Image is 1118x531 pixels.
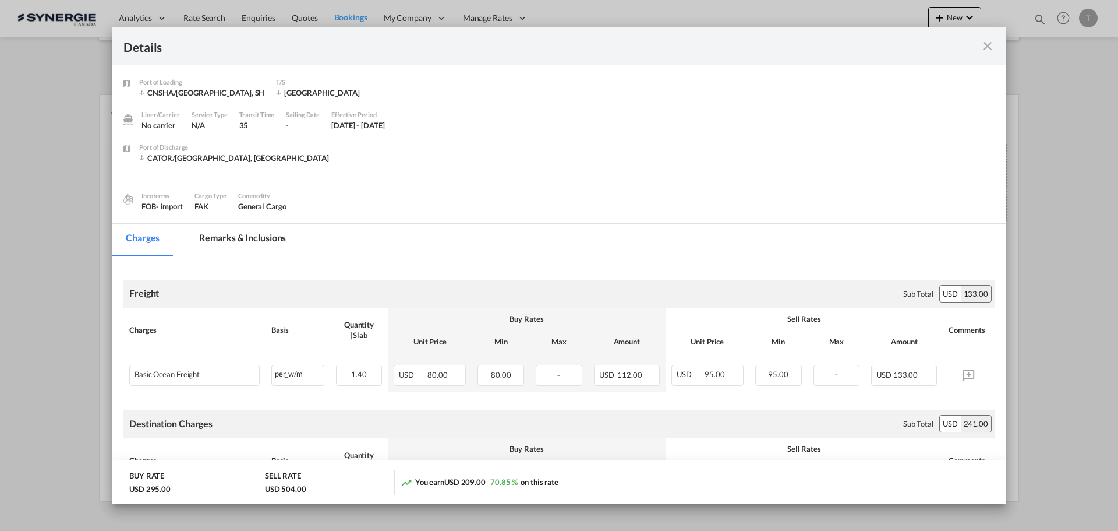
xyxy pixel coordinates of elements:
div: 241.00 [961,416,991,432]
span: 80.00 [427,370,448,379]
div: Vancouver [276,87,369,98]
div: USD [940,286,961,302]
md-pagination-wrapper: Use the left and right arrow keys to navigate between tabs [112,224,312,256]
div: Buy Rates [394,444,659,454]
div: Sell Rates [671,314,937,324]
div: Liner/Carrier [141,110,180,120]
span: USD [399,370,426,379]
div: Quantity | Slab [336,450,383,471]
span: USD [677,370,703,379]
div: Sailing Date [286,110,320,120]
span: 133.00 [893,370,918,379]
div: T/S [276,77,369,87]
div: Sub Total [903,419,933,429]
span: 80.00 [491,370,511,379]
div: BUY RATE [129,470,164,484]
div: Port of Loading [139,77,264,87]
div: Effective Period [331,110,385,120]
div: USD 295.00 [129,484,171,494]
div: USD [940,416,961,432]
div: Charges [129,455,260,466]
span: 70.85 % [490,477,518,487]
th: Amount [588,330,666,353]
th: Max [530,330,588,353]
div: No carrier [141,120,180,131]
div: 22 Sep 2025 - 30 Sep 2025 [331,120,385,131]
md-icon: icon-trending-up [401,477,412,488]
div: per_w/m [272,365,324,380]
th: Min [749,330,808,353]
md-tab-item: Remarks & Inclusions [185,224,300,256]
th: Unit Price [388,330,472,353]
th: Comments [943,438,995,483]
div: Sub Total [903,289,933,299]
span: 95.00 [705,370,725,379]
div: Charges [129,325,260,335]
div: Cargo Type [194,191,227,201]
div: FOB [141,201,183,212]
div: Sell Rates [671,444,937,454]
div: Destination Charges [129,417,213,430]
div: Transit Time [239,110,275,120]
div: CATOR/Toronto, ON [139,153,329,163]
div: Details [123,38,907,53]
div: Basis [271,455,324,466]
md-dialog: Port of Loading ... [112,27,1006,505]
div: - import [156,201,183,212]
span: N/A [192,121,205,130]
span: USD [876,370,891,379]
div: Commodity [238,191,286,201]
th: Amount [865,330,943,353]
img: cargo.png [122,193,135,206]
div: 133.00 [961,286,991,302]
th: Min [472,330,530,353]
div: - [286,120,320,131]
div: CNSHA/Shanghai, SH [139,87,264,98]
div: Freight [129,287,159,300]
div: Basis [271,325,324,335]
div: SELL RATE [265,470,301,484]
div: Incoterms [141,191,183,201]
div: Service Type [192,110,228,120]
body: Editor, editor2 [12,12,266,24]
span: - [835,370,838,379]
div: Basic Ocean Freight [135,370,200,379]
span: 95.00 [768,370,788,379]
div: FAK [194,201,227,212]
md-tab-item: Charges [112,224,174,256]
span: 112.00 [617,370,642,379]
div: Buy Rates [394,314,659,324]
span: - [557,370,560,379]
span: 1.40 [351,370,367,379]
th: Comments [943,308,995,353]
div: USD 504.00 [265,484,306,494]
span: USD [599,370,616,379]
th: Unit Price [666,330,749,353]
span: General Cargo [238,202,286,211]
div: 35 [239,120,275,131]
md-icon: icon-close fg-AAA8AD m-0 cursor [981,39,995,53]
span: USD 209.00 [444,477,486,487]
div: You earn on this rate [401,477,558,489]
th: Max [808,330,866,353]
div: Port of Discharge [139,142,329,153]
div: Quantity | Slab [336,319,383,340]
